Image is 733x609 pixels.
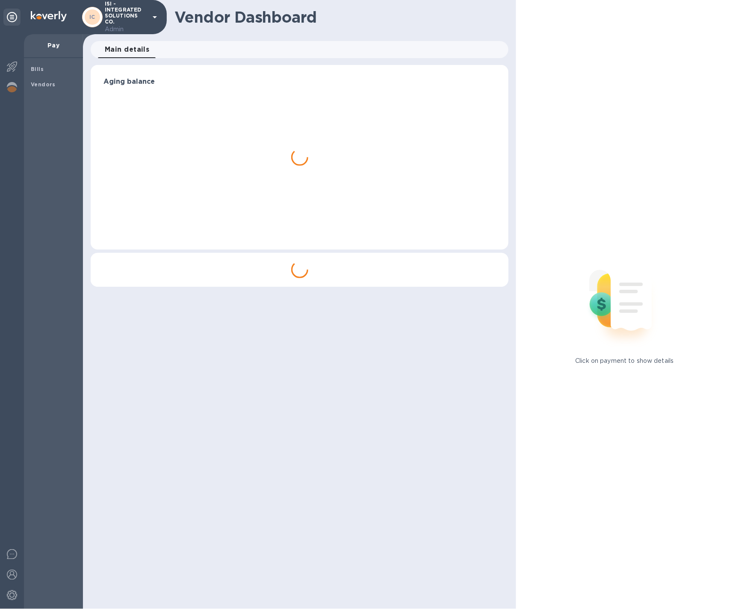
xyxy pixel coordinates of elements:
span: Main details [105,44,150,56]
p: Admin [105,25,148,34]
img: Logo [31,11,67,21]
p: Pay [31,41,76,50]
p: ISI - INTEGRATED SOLUTIONS CO. [105,1,148,34]
p: Click on payment to show details [576,356,674,365]
div: Unpin categories [3,9,21,26]
b: Vendors [31,81,56,88]
h1: Vendor Dashboard [174,8,502,26]
b: Bills [31,66,44,72]
b: IC [89,14,95,20]
h3: Aging balance [103,78,496,86]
